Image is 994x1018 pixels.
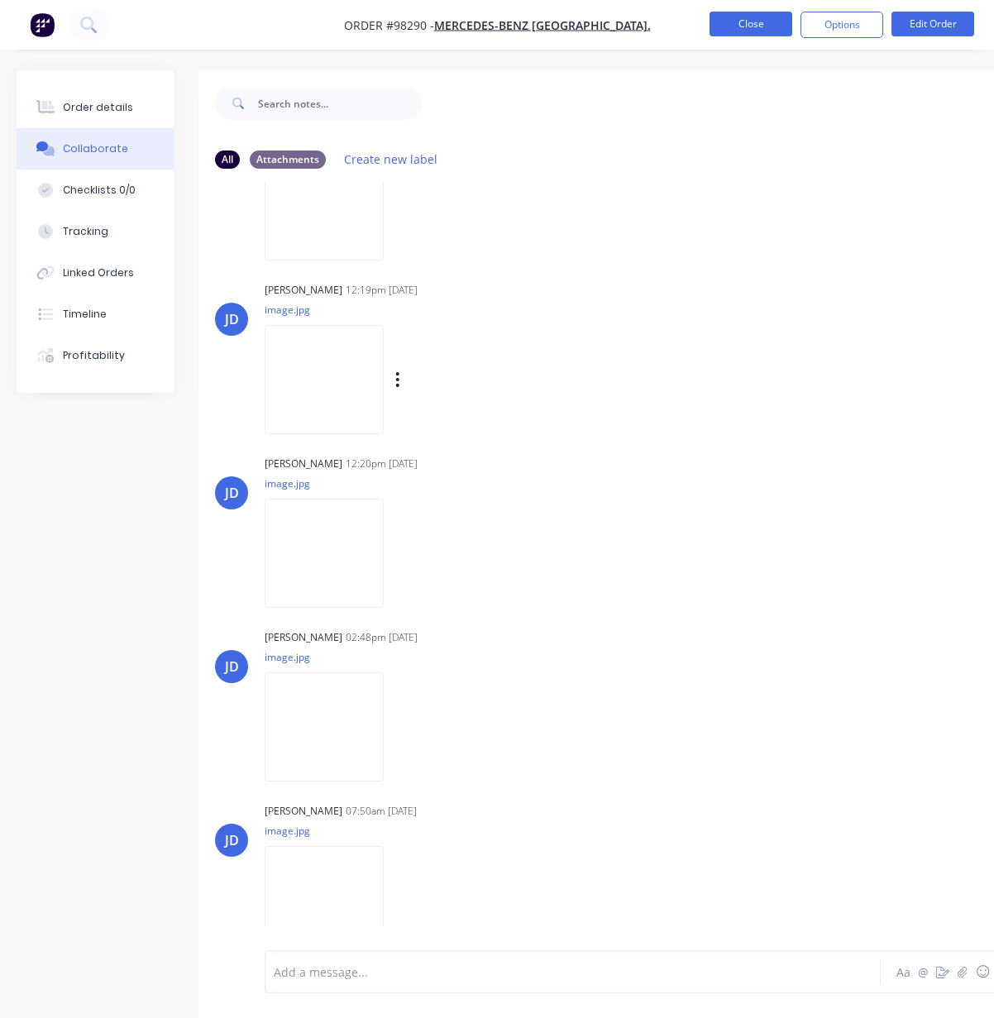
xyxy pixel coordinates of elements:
button: Order details [17,87,174,128]
button: Aa [893,962,913,982]
p: image.jpg [265,303,568,317]
button: ☺ [972,962,992,982]
img: Factory [30,12,55,37]
p: image.jpg [265,824,400,838]
input: Search notes... [258,87,422,120]
div: 12:20pm [DATE] [346,456,418,471]
button: Linked Orders [17,252,174,294]
div: [PERSON_NAME] [265,456,342,471]
button: Profitability [17,335,174,376]
p: image.jpg [265,476,400,490]
div: All [215,151,240,169]
div: JD [225,483,239,503]
div: JD [225,830,239,850]
div: JD [225,309,239,329]
button: Edit Order [891,12,974,36]
button: Tracking [17,211,174,252]
div: Timeline [63,307,107,322]
div: 07:50am [DATE] [346,804,417,819]
div: Attachments [250,151,326,169]
div: Tracking [63,224,108,239]
button: Collaborate [17,128,174,170]
button: Options [800,12,883,38]
div: Checklists 0/0 [63,183,136,198]
button: Close [710,12,792,36]
button: Checklists 0/0 [17,170,174,211]
div: [PERSON_NAME] [265,804,342,819]
p: image.jpg [265,650,400,664]
div: JD [225,657,239,676]
div: Collaborate [63,141,128,156]
span: Order #98290 - [344,17,434,33]
a: Mercedes-Benz [GEOGRAPHIC_DATA]. [434,17,651,33]
button: Timeline [17,294,174,335]
button: @ [913,962,933,982]
div: [PERSON_NAME] [265,283,342,298]
div: Order details [63,100,133,115]
div: Linked Orders [63,265,134,280]
div: [PERSON_NAME] [265,630,342,645]
div: Profitability [63,348,125,363]
div: 12:19pm [DATE] [346,283,418,298]
button: Create new label [336,148,447,170]
div: 02:48pm [DATE] [346,630,418,645]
